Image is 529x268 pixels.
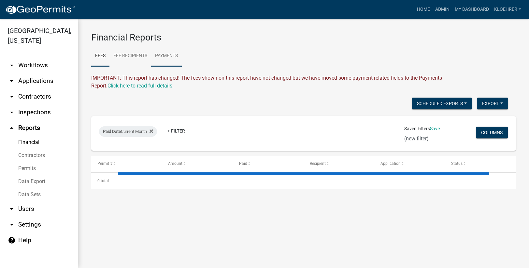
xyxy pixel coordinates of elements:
a: Click here to read full details. [107,83,174,89]
i: arrow_drop_down [8,205,16,213]
i: arrow_drop_down [8,221,16,229]
span: Status [451,161,463,166]
datatable-header-cell: Application [374,156,445,172]
a: My Dashboard [452,3,492,16]
span: Permit # [97,161,112,166]
a: Fee Recipients [109,46,151,67]
a: Admin [433,3,452,16]
button: Scheduled Exports [412,98,472,109]
a: Fees [91,46,109,67]
i: arrow_drop_up [8,124,16,132]
a: Home [414,3,433,16]
i: arrow_drop_down [8,61,16,69]
i: arrow_drop_down [8,93,16,101]
div: Current Month [99,126,157,137]
a: kloehrer [492,3,524,16]
a: Payments [151,46,182,67]
datatable-header-cell: Recipient [303,156,374,172]
i: arrow_drop_down [8,77,16,85]
span: Saved Filters [404,125,430,132]
i: help [8,236,16,244]
div: IMPORTANT: This report has changed! The fees shown on this report have not changed but we have mo... [91,74,516,90]
span: Paid [239,161,247,166]
h3: Financial Reports [91,32,516,43]
button: Columns [476,127,508,138]
wm-modal-confirm: Upcoming Changes to Daily Fees Report [107,83,174,89]
a: + Filter [162,125,190,137]
datatable-header-cell: Permit # [91,156,162,172]
datatable-header-cell: Amount [162,156,233,172]
datatable-header-cell: Status [445,156,516,172]
span: Application [380,161,401,166]
button: Export [477,98,508,109]
i: arrow_drop_down [8,108,16,116]
div: 0 total [91,173,516,189]
datatable-header-cell: Paid [233,156,303,172]
span: Recipient [310,161,326,166]
a: Save [430,126,440,131]
span: Paid Date [103,129,121,134]
span: Amount [168,161,182,166]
